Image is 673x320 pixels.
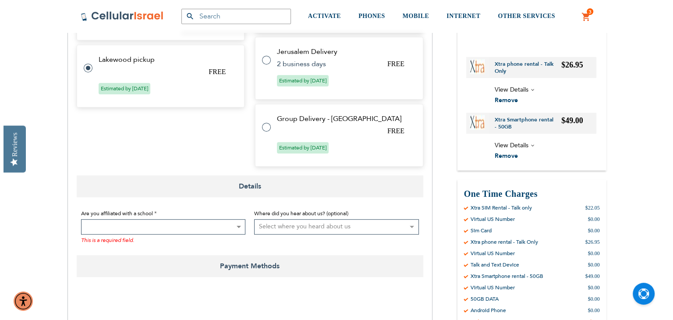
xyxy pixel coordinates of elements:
div: $0.00 [584,261,596,268]
div: Virtual US Number [467,216,511,223]
div: Accessibility Menu [10,292,29,311]
span: Remove [491,152,514,160]
img: Xtra phone rental - Talk Only [466,59,481,74]
span: FREE [205,68,222,75]
div: Xtra Smartphone rental - 50GB [467,273,540,280]
div: $22.05 [582,204,596,211]
div: Virtual US Number [467,250,511,257]
span: FREE [384,127,401,135]
span: Remove [491,96,514,104]
span: Details [73,175,420,197]
a: 3 [578,12,588,22]
span: This is a required field. [78,237,131,244]
span: FREE [384,60,401,68]
td: Jerusalem Delivery [273,48,409,56]
img: Xtra Smartphone rental - 50GB [466,115,481,130]
h3: One Time Charges [460,188,596,200]
a: Xtra phone rental - Talk Only [491,60,558,75]
div: Android Phone [467,307,503,314]
div: $0.00 [584,227,596,234]
span: 3 [585,8,588,15]
span: OTHER SERVICES [494,13,552,19]
span: ACTIVATE [305,13,337,19]
div: $0.00 [584,284,596,291]
span: View Details [491,141,525,149]
span: PHONES [355,13,382,19]
input: Search [178,9,287,24]
div: 50GB DATA [467,295,495,302]
div: Sim Card [467,227,488,234]
td: 2 business days [273,60,373,68]
span: MOBILE [399,13,426,19]
img: Cellular Israel Logo [77,11,160,21]
td: Lakewood pickup [95,56,230,64]
span: INTERNET [443,13,477,19]
div: Talk and Text Device [467,261,516,268]
div: $0.00 [584,307,596,314]
span: Estimated by [DATE] [95,83,147,94]
div: $0.00 [584,216,596,223]
span: Estimated by [DATE] [273,142,325,153]
div: $26.95 [582,238,596,245]
span: Where did you hear about us? (optional) [251,210,345,217]
span: $26.95 [558,60,580,69]
div: $49.00 [582,273,596,280]
div: Xtra SIM Rental - Talk only [467,204,528,211]
a: Xtra Smartphone rental - 50GB [491,116,558,130]
div: $0.00 [584,250,596,257]
span: Payment Methods [73,255,420,277]
div: Xtra phone rental - Talk Only [467,238,535,245]
span: $49.00 [558,116,580,125]
span: Are you affiliated with a school [78,210,149,217]
div: Virtual US Number [467,284,511,291]
td: Group Delivery - [GEOGRAPHIC_DATA] [273,115,409,123]
div: $0.00 [584,295,596,302]
div: Reviews [7,132,15,156]
span: View Details [491,85,525,94]
span: Estimated by [DATE] [273,75,325,86]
